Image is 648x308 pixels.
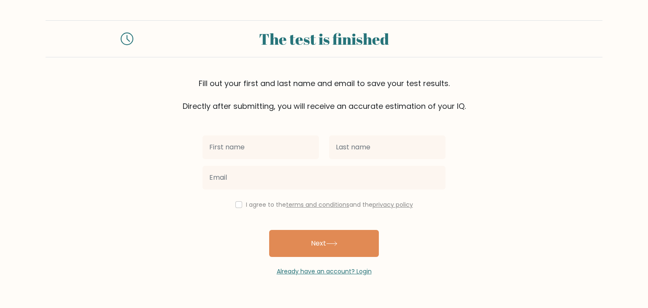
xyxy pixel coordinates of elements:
[373,200,413,209] a: privacy policy
[329,135,445,159] input: Last name
[277,267,372,276] a: Already have an account? Login
[46,78,602,112] div: Fill out your first and last name and email to save your test results. Directly after submitting,...
[269,230,379,257] button: Next
[143,27,505,50] div: The test is finished
[286,200,349,209] a: terms and conditions
[246,200,413,209] label: I agree to the and the
[202,166,445,189] input: Email
[202,135,319,159] input: First name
